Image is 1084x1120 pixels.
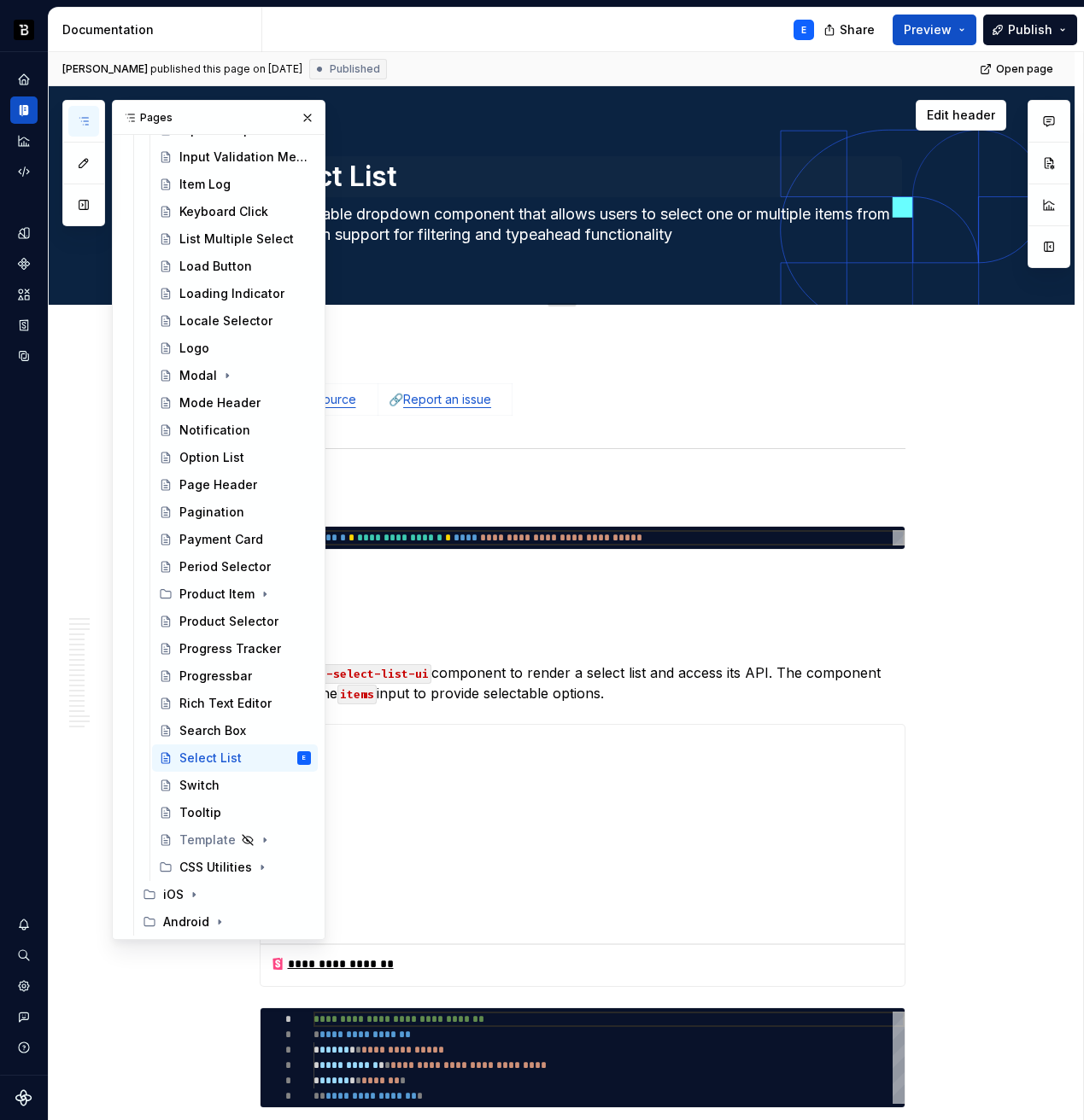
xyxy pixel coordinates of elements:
span: Preview [904,21,952,38]
a: Open page [975,57,1061,81]
div: CSS Utilities [152,854,318,881]
a: Search Box [152,717,318,744]
span: Share [840,21,875,38]
a: Modal [152,362,318,389]
div: Logo [179,340,209,357]
span: Edit header [927,107,995,124]
div: Android [136,908,318,936]
textarea: Select List [256,156,902,197]
a: List Multiple Select [152,225,318,253]
a: Template [152,826,318,854]
button: Share [815,15,886,45]
div: Loading Indicator [179,285,284,302]
a: Design tokens [10,219,38,247]
code: bb-select-list-ui [310,664,431,684]
div: Search Box [179,722,246,739]
div: Period Selector [179,558,271,575]
a: Product Selector [152,608,318,635]
a: Data sources [10,342,38,370]
div: Load Button [179,258,252,275]
div: Payment Card [179,531,263,548]
button: Preview [893,15,976,45]
a: Select ListE [152,744,318,772]
a: Input Validation Message [152,143,318,171]
button: Contact support [10,1003,38,1030]
span: Publish [1008,21,1052,38]
a: Pagination [152,499,318,526]
a: Progress Tracker [152,635,318,662]
div: iOS [163,886,184,903]
div: Rich Text Editor [179,695,272,712]
a: Report an issue [403,392,491,406]
button: Publish [983,15,1077,45]
a: Period Selector [152,553,318,580]
div: Progressbar [179,668,252,685]
div: Analytics [10,127,38,155]
img: ef5c8306-425d-487c-96cf-06dd46f3a532.png [14,20,34,40]
div: E [801,23,806,37]
a: Notification [152,417,318,444]
div: Keyboard Click [179,203,268,220]
textarea: A searchable dropdown component that allows users to select one or multiple items from a list, wi... [256,201,902,248]
div: Template [179,831,236,849]
a: Logo [152,335,318,362]
a: Item Log [152,171,318,198]
a: Documentation [10,96,38,124]
div: Tooltip [179,804,221,821]
div: Option List [179,449,244,466]
h2: Import [260,485,905,512]
div: Input Validation Message [179,149,308,166]
a: Components [10,250,38,277]
p: Use the component to render a select list and access its API. The component requires the input to... [260,662,905,703]
a: Assets [10,281,38,308]
span: Open page [996,62,1053,76]
a: Progressbar [152,662,318,690]
div: Page Header [179,476,257,493]
a: Payment Card [152,526,318,553]
a: Keyboard Click [152,198,318,225]
span: Published [330,62,380,76]
div: Progress Tracker [179,640,281,657]
a: Code automation [10,158,38,185]
div: Product Item [152,580,318,608]
a: Page Header [152,471,318,499]
a: Mode Header [152,389,318,417]
div: Documentation [62,21,255,38]
svg: Supernova Logo [15,1089,32,1106]
button: Edit header [916,100,1006,131]
code: items [337,685,377,704]
button: Notifications [10,911,38,938]
a: Tooltip [152,799,318,826]
span: [PERSON_NAME] [62,62,148,76]
div: CSS Utilities [179,859,252,876]
div: Mode Header [179,394,261,411]
div: Select List [179,750,242,767]
div: Product Item [179,586,255,603]
div: published this page on [DATE] [150,62,302,76]
a: Option List [152,444,318,471]
a: Switch [152,772,318,799]
div: Android [163,913,209,930]
a: Rich Text Editor [152,690,318,717]
div: iOS [136,881,318,908]
button: Search ⌘K [10,942,38,969]
a: Storybook stories [10,312,38,339]
a: Home [10,66,38,93]
div: Product Selector [179,613,278,630]
div: E [302,750,306,767]
div: Notification [179,422,250,439]
div: List Multiple Select [179,230,294,248]
a: Settings [10,972,38,1000]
